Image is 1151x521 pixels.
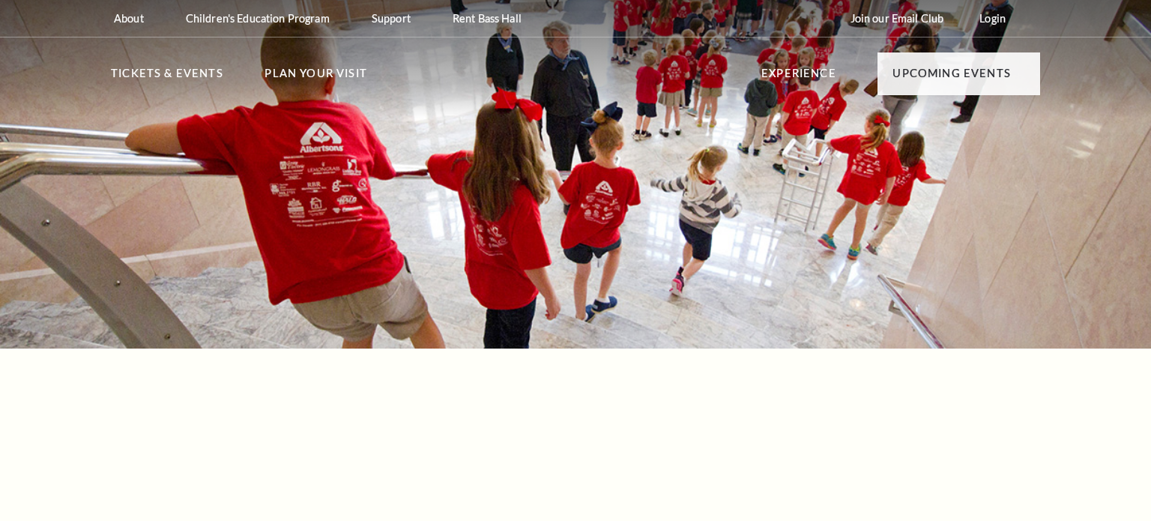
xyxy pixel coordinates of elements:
[111,64,223,91] p: Tickets & Events
[372,12,411,25] p: Support
[186,12,330,25] p: Children's Education Program
[892,64,1011,91] p: Upcoming Events
[114,12,144,25] p: About
[453,12,522,25] p: Rent Bass Hall
[761,64,836,91] p: Experience
[265,64,367,91] p: Plan Your Visit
